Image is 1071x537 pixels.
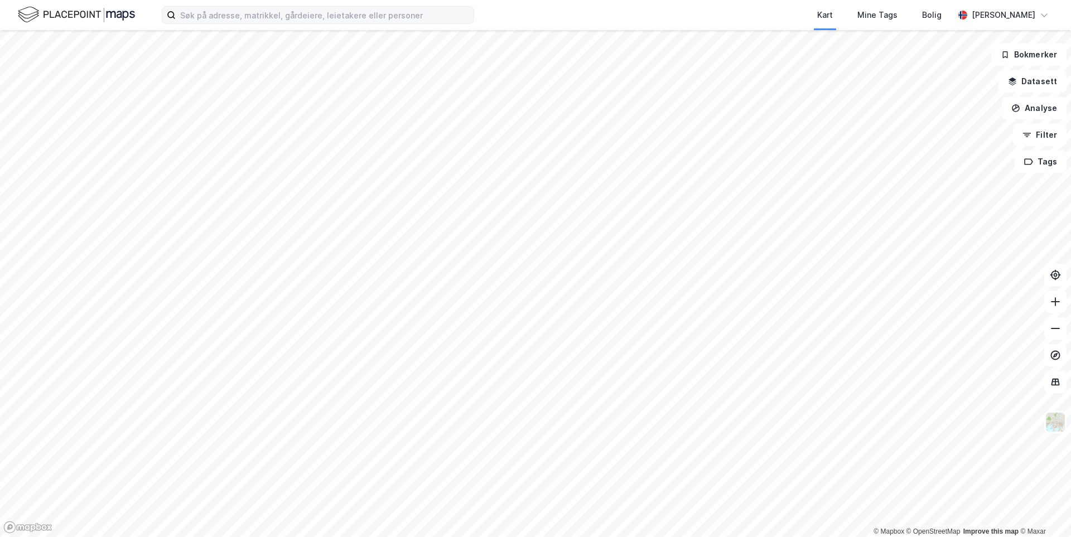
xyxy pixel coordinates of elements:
div: [PERSON_NAME] [972,8,1035,22]
div: Kart [817,8,833,22]
div: Kontrollprogram for chat [1015,483,1071,537]
img: logo.f888ab2527a4732fd821a326f86c7f29.svg [18,5,135,25]
div: Mine Tags [857,8,898,22]
img: Z [1045,412,1066,433]
a: Mapbox [874,528,904,535]
a: Improve this map [963,528,1019,535]
button: Tags [1015,151,1067,173]
button: Filter [1013,124,1067,146]
iframe: Chat Widget [1015,483,1071,537]
button: Datasett [998,70,1067,93]
input: Søk på adresse, matrikkel, gårdeiere, leietakere eller personer [176,7,474,23]
a: OpenStreetMap [906,528,961,535]
div: Bolig [922,8,942,22]
button: Bokmerker [991,43,1067,66]
button: Analyse [1002,97,1067,119]
a: Mapbox homepage [3,521,52,534]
